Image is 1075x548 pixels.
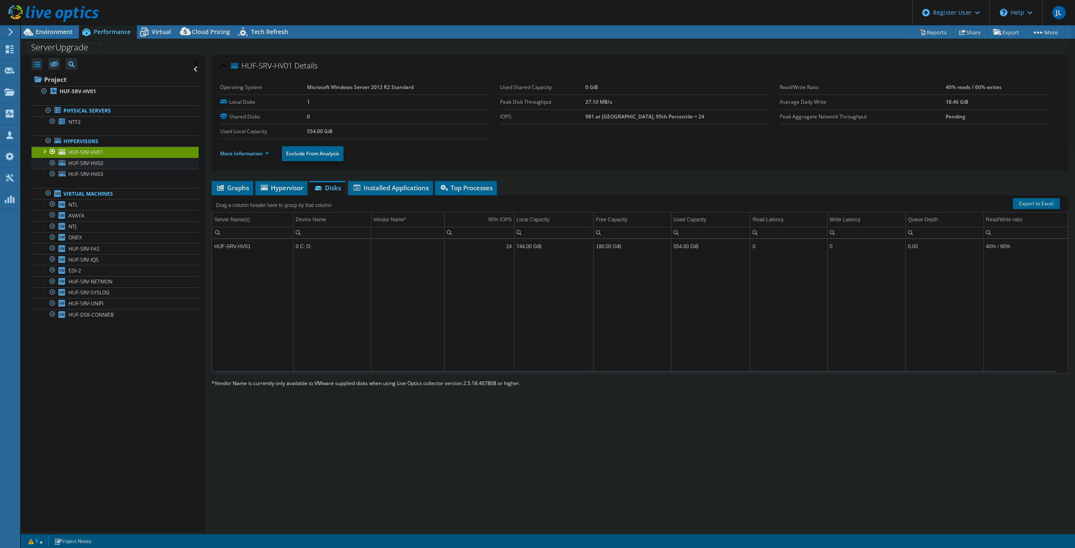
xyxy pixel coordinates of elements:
[220,150,269,157] a: More Information
[68,118,81,126] span: NTF2
[585,113,704,120] b: 981 at [GEOGRAPHIC_DATA], 95th Percentile = 24
[68,289,110,296] span: HUF-SRV-SYSLOG
[251,28,288,36] span: Tech Refresh
[31,210,199,221] a: AVAYA
[750,212,828,227] td: Read Latency Column
[307,98,310,105] b: 1
[31,105,199,116] a: Physical Servers
[294,212,371,227] td: Device Name Column
[31,158,199,169] a: HUF-SRV-HV02
[983,239,1068,254] td: Column Read/Write ratio, Value 40% / 60%
[439,184,493,192] span: Top Processes
[294,60,317,71] span: Details
[36,28,73,36] span: Environment
[296,215,326,225] div: Device Name
[27,43,101,52] h1: ServerUpgrade
[31,86,199,97] a: HUF-SRV-HV01
[983,212,1068,227] td: Read/Write ratio Column
[216,184,249,192] span: Graphs
[674,215,706,225] div: Used Capacity
[68,160,103,167] span: HUF-SRV-HV02
[220,113,307,121] label: Shared Disks
[594,239,671,254] td: Column Free Capacity, Value 190.00 GiB
[212,379,611,388] p: Vendor Name is currently only available to VMware supplied disks when using Live Optics collector...
[517,215,550,225] div: Local Capacity
[445,212,514,227] td: 95% IOPS Column
[827,239,906,254] td: Column Write Latency, Value 0
[31,232,199,243] a: ONEX
[94,28,131,36] span: Performance
[152,28,171,36] span: Virtual
[986,215,1022,225] div: Read/Write ratio
[68,234,82,241] span: ONEX
[31,309,199,320] a: HUF-DSK-CONNIEB
[987,26,1026,39] a: Export
[214,199,333,211] div: Drag a column header here to group by that column
[1052,6,1066,19] span: JL
[68,149,103,156] span: HUF-SRV-HV01
[31,116,199,127] a: NTF2
[500,83,586,92] label: Used Shared Capacity
[68,311,114,318] span: HUF-DSK-CONNIEB
[585,98,612,105] b: 27.10 MB/s
[220,98,307,106] label: Local Disks
[908,215,938,225] div: Queue Depth
[31,73,199,86] a: Project
[750,239,828,254] td: Column Read Latency, Value 0
[68,267,81,274] span: EDI-2
[585,84,598,91] b: 0 GiB
[220,83,307,92] label: Operating System
[514,239,594,254] td: Column Local Capacity, Value 744.00 GiB
[212,227,294,238] td: Column Server Name(s), Filter cell
[260,184,303,192] span: Hypervisor
[31,169,199,180] a: HUF-SRV-HV03
[212,212,294,227] td: Server Name(s) Column
[294,227,371,238] td: Column Device Name, Filter cell
[68,201,78,208] span: NTL
[31,188,199,199] a: Virtual Machines
[31,199,199,210] a: NTL
[500,113,586,121] label: IOPS:
[780,113,946,121] label: Peak Aggregate Network Throughput
[68,170,103,178] span: HUF-SRV-HV03
[906,227,984,238] td: Column Queue Depth, Filter cell
[373,215,442,225] div: Vendor Name*
[488,215,512,225] div: 95% IOPS
[594,227,671,238] td: Column Free Capacity, Filter cell
[371,239,444,254] td: Column Vendor Name*, Value
[594,212,671,227] td: Free Capacity Column
[68,212,84,219] span: AVAYA
[23,536,49,546] a: 1
[906,212,984,227] td: Queue Depth Column
[31,265,199,276] a: EDI-2
[31,298,199,309] a: HUF-SRV-UNIFI
[68,278,113,285] span: HUF-SRV-NETMON
[31,243,199,254] a: HUF-SRV-FAS
[445,239,514,254] td: Column 95% IOPS, Value 24
[68,223,76,230] span: NTJ
[830,215,860,225] div: Write Latency
[68,245,100,252] span: HUF-SRV-FAS
[31,287,199,298] a: HUF-SRV-SYSLOG
[445,227,514,238] td: Column 95% IOPS, Filter cell
[596,215,627,225] div: Free Capacity
[750,227,828,238] td: Column Read Latency, Filter cell
[906,239,984,254] td: Column Queue Depth, Value 0.00
[48,536,97,546] a: Project Notes
[780,83,946,92] label: Read/Write Ratio
[212,239,294,254] td: Column Server Name(s), Value HUF-SRV-HV01
[352,184,429,192] span: Installed Applications
[827,227,906,238] td: Column Write Latency, Filter cell
[314,184,341,192] span: Disks
[220,127,307,136] label: Used Local Capacity
[671,212,750,227] td: Used Capacity Column
[294,239,371,254] td: Column Device Name, Value 0 C: D:
[31,136,199,147] a: Hypervisors
[371,212,444,227] td: Vendor Name* Column
[983,227,1068,238] td: Column Read/Write ratio, Filter cell
[913,26,953,39] a: Reports
[946,98,968,105] b: 18.46 GiB
[31,147,199,157] a: HUF-SRV-HV01
[68,256,99,263] span: HUF-SRV-IQS
[31,276,199,287] a: HUF-SRV-NETMON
